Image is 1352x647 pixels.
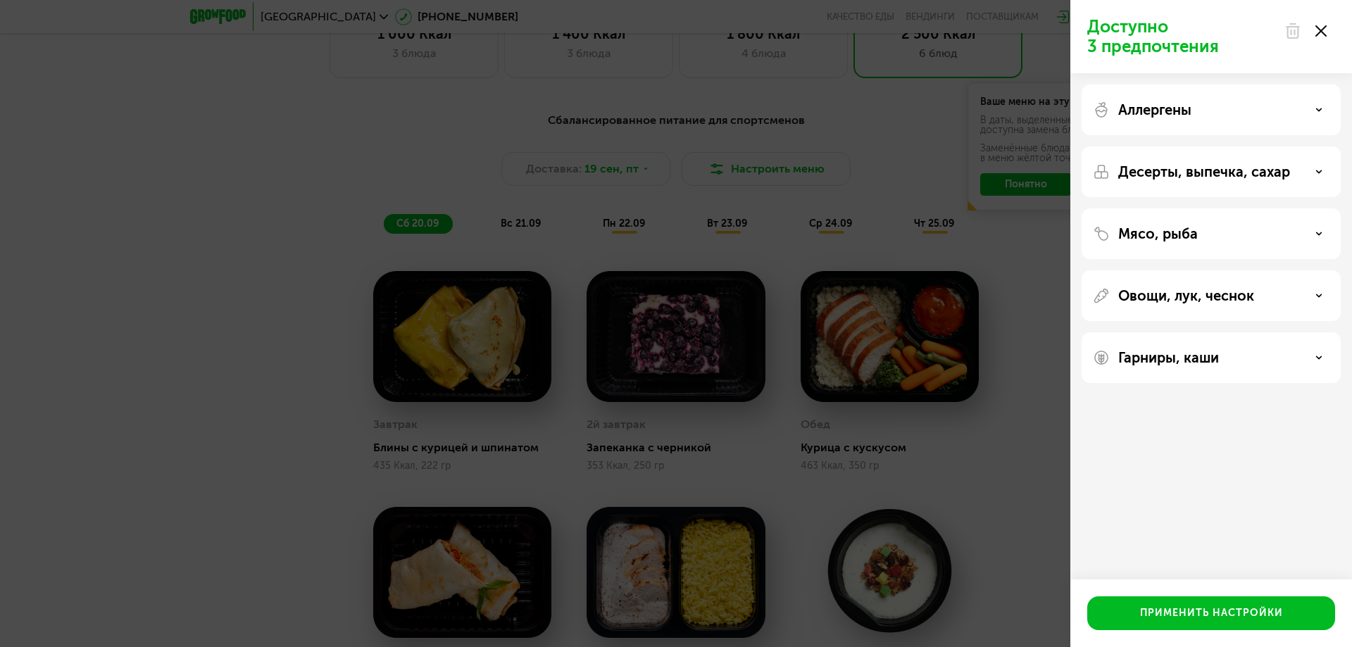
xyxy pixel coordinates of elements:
[1118,287,1254,304] p: Овощи, лук, чеснок
[1087,17,1276,56] p: Доступно 3 предпочтения
[1087,596,1335,630] button: Применить настройки
[1118,225,1198,242] p: Мясо, рыба
[1118,101,1191,118] p: Аллергены
[1140,606,1283,620] div: Применить настройки
[1118,163,1290,180] p: Десерты, выпечка, сахар
[1118,349,1219,366] p: Гарниры, каши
